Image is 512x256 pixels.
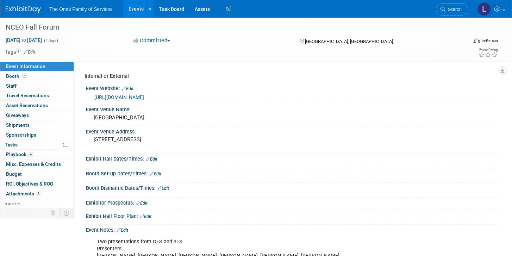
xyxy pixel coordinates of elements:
[0,101,74,110] a: Asset Reservations
[6,161,61,167] span: Misc. Expenses & Credits
[6,112,29,118] span: Giveaways
[36,191,41,196] span: 1
[60,208,74,218] td: Toggle Event Tabs
[86,154,498,163] div: Exhibit Hall Dates/Times:
[6,6,41,13] img: ExhibitDay
[6,102,48,108] span: Asset Reservations
[43,38,58,43] span: (4 days)
[6,151,33,157] span: Playbook
[6,83,17,89] span: Staff
[5,201,16,206] span: more
[0,120,74,130] a: Shipments
[20,37,27,43] span: to
[117,228,128,233] a: Edit
[0,160,74,169] a: Misc. Expenses & Credits
[0,189,74,199] a: Attachments1
[0,150,74,159] a: Playbook4
[6,122,30,128] span: Shipments
[0,130,74,140] a: Sponsorships
[479,48,498,52] div: Event Rating
[131,37,173,44] button: Committed
[6,191,41,196] span: Attachments
[86,83,498,92] div: Event Website:
[21,73,28,79] span: Booth not reserved yet
[473,38,480,43] img: Format-Inperson.png
[140,214,151,219] a: Edit
[6,171,22,177] span: Budget
[3,21,456,34] div: NCEO Fall Forum
[150,171,161,176] a: Edit
[0,140,74,150] a: Tasks
[94,94,144,100] a: [URL][DOMAIN_NAME]
[86,168,498,177] div: Booth Set-up Dates/Times:
[5,37,42,43] span: [DATE] [DATE]
[86,225,498,234] div: Event Notes:
[6,73,28,79] span: Booth
[0,91,74,100] a: Travel Reservations
[0,111,74,120] a: Giveaways
[5,142,18,148] span: Tasks
[0,169,74,179] a: Budget
[85,73,493,80] div: Internal or External
[0,71,74,81] a: Booth
[6,93,49,98] span: Travel Reservations
[94,136,250,143] pre: [STREET_ADDRESS]
[0,199,74,208] a: more
[28,152,33,157] span: 4
[24,50,35,55] a: Edit
[86,104,498,113] div: Event Venue Name:
[6,132,36,138] span: Sponsorships
[49,6,113,12] span: The Omni Family of Services
[0,179,74,189] a: ROI, Objectives & ROO
[47,208,60,218] td: Personalize Event Tab Strip
[86,183,498,192] div: Booth Dismantle Dates/Times:
[305,39,393,44] span: [GEOGRAPHIC_DATA], [GEOGRAPHIC_DATA]
[146,157,157,162] a: Edit
[86,126,498,135] div: Event Venue Address:
[122,86,133,91] a: Edit
[425,37,498,47] div: Event Format
[157,186,169,191] a: Edit
[5,48,35,55] td: Tags
[0,81,74,91] a: Staff
[6,63,45,69] span: Event Information
[0,62,74,71] a: Event Information
[436,3,468,15] a: Search
[6,181,53,187] span: ROI, Objectives & ROO
[445,7,462,12] span: Search
[86,211,498,220] div: Exhibit Hall Floor Plan:
[481,38,498,43] div: In-Person
[477,2,491,16] img: Lauren Ryan
[136,201,148,206] a: Edit
[86,198,498,207] div: Exhibitor Prospectus:
[91,112,493,123] div: [GEOGRAPHIC_DATA]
